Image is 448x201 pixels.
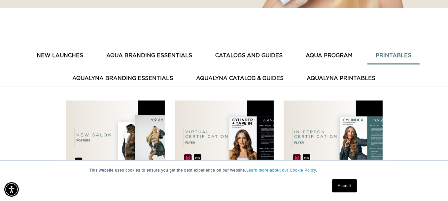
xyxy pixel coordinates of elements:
button: AquaLyna Printables [299,70,384,87]
a: Accept [332,179,357,192]
div: Accessibility Menu [4,182,19,197]
a: Learn more about our Cookie Policy. [246,168,317,173]
button: AQUA PROGRAM [297,48,361,64]
button: AQUA BRANDING ESSENTIALS [98,48,200,64]
button: AquaLyna Branding Essentials [64,70,182,87]
button: PRINTABLES [367,48,420,64]
button: AquaLyna Catalog & Guides [188,70,292,87]
p: This website uses cookies to ensure you get the best experience on our website. [89,167,359,173]
iframe: Chat Widget [415,169,448,201]
button: CATALOGS AND GUIDES [207,48,291,64]
button: New Launches [28,48,91,64]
